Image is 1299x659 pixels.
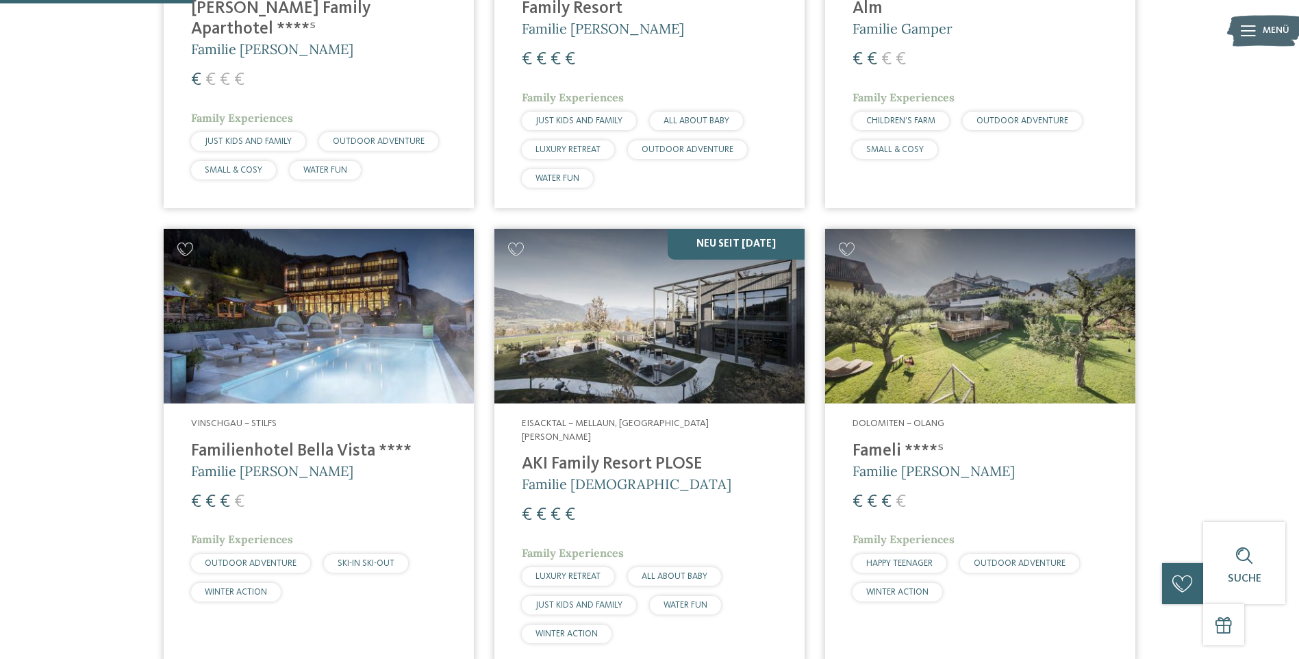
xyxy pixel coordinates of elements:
[866,145,924,154] span: SMALL & COSY
[333,137,425,146] span: OUTDOOR ADVENTURE
[535,601,622,610] span: JUST KIDS AND FAMILY
[205,493,216,511] span: €
[205,559,297,568] span: OUTDOOR ADVENTURE
[522,20,684,37] span: Familie [PERSON_NAME]
[642,572,707,581] span: ALL ABOUT BABY
[535,145,601,154] span: LUXURY RETREAT
[494,229,805,403] img: Familienhotels gesucht? Hier findet ihr die besten!
[853,462,1015,480] span: Familie [PERSON_NAME]
[522,454,777,475] h4: AKI Family Resort PLOSE
[565,506,575,524] span: €
[522,546,624,560] span: Family Experiences
[522,475,731,493] span: Familie [DEMOGRAPHIC_DATA]
[642,145,733,154] span: OUTDOOR ADVENTURE
[867,493,877,511] span: €
[881,493,892,511] span: €
[234,71,244,89] span: €
[853,493,863,511] span: €
[565,51,575,69] span: €
[664,116,729,125] span: ALL ABOUT BABY
[664,601,707,610] span: WATER FUN
[220,71,230,89] span: €
[535,572,601,581] span: LUXURY RETREAT
[896,51,906,69] span: €
[205,588,267,597] span: WINTER ACTION
[551,506,561,524] span: €
[191,493,201,511] span: €
[853,20,953,37] span: Familie Gamper
[551,51,561,69] span: €
[234,493,244,511] span: €
[866,116,935,125] span: CHILDREN’S FARM
[853,532,955,546] span: Family Experiences
[522,90,624,104] span: Family Experiences
[536,506,546,524] span: €
[853,51,863,69] span: €
[535,116,622,125] span: JUST KIDS AND FAMILY
[974,559,1065,568] span: OUTDOOR ADVENTURE
[220,493,230,511] span: €
[164,229,474,403] img: Familienhotels gesucht? Hier findet ihr die besten!
[191,71,201,89] span: €
[535,630,598,638] span: WINTER ACTION
[191,462,353,480] span: Familie [PERSON_NAME]
[976,116,1068,125] span: OUTDOOR ADVENTURE
[205,71,216,89] span: €
[191,111,293,125] span: Family Experiences
[522,506,532,524] span: €
[866,559,933,568] span: HAPPY TEENAGER
[338,559,394,568] span: SKI-IN SKI-OUT
[191,40,353,58] span: Familie [PERSON_NAME]
[881,51,892,69] span: €
[535,174,579,183] span: WATER FUN
[191,419,277,428] span: Vinschgau – Stilfs
[896,493,906,511] span: €
[867,51,877,69] span: €
[191,532,293,546] span: Family Experiences
[825,229,1135,403] img: Familienhotels gesucht? Hier findet ihr die besten!
[205,166,262,175] span: SMALL & COSY
[191,441,446,462] h4: Familienhotel Bella Vista ****
[522,419,709,442] span: Eisacktal – Mellaun, [GEOGRAPHIC_DATA][PERSON_NAME]
[1228,573,1261,584] span: Suche
[536,51,546,69] span: €
[853,419,944,428] span: Dolomiten – Olang
[866,588,929,597] span: WINTER ACTION
[303,166,347,175] span: WATER FUN
[205,137,292,146] span: JUST KIDS AND FAMILY
[522,51,532,69] span: €
[853,90,955,104] span: Family Experiences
